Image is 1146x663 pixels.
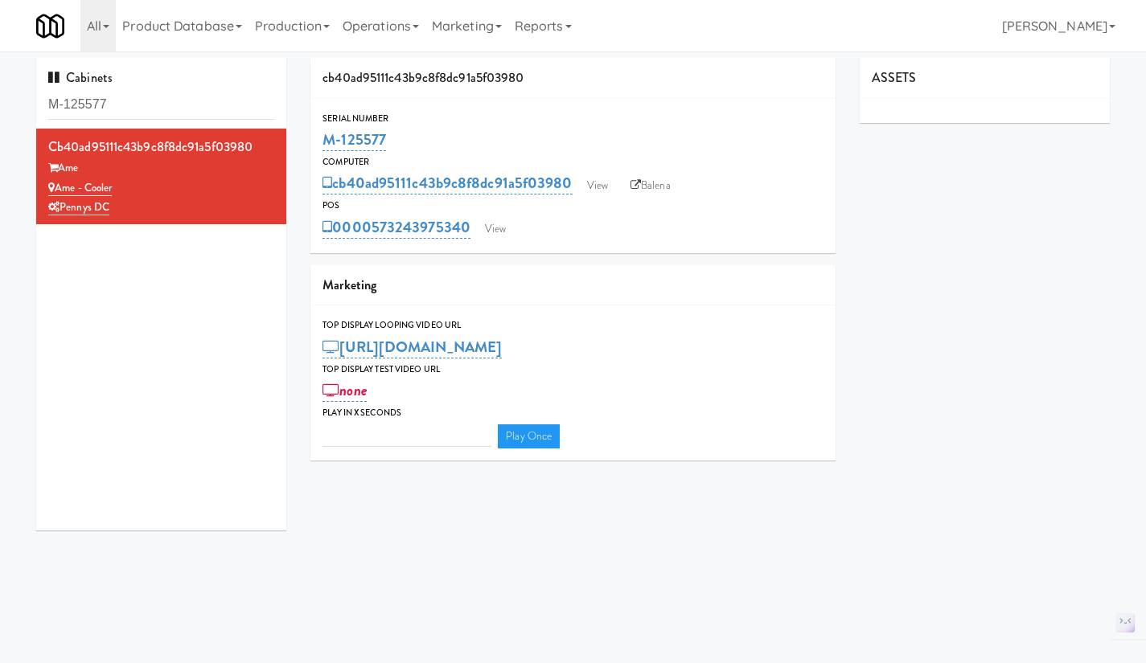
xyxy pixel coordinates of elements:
[579,174,616,198] a: View
[622,174,679,198] a: Balena
[498,424,560,448] a: Play Once
[322,111,824,127] div: Serial Number
[322,405,824,421] div: Play in X seconds
[36,12,64,40] img: Micromart
[48,135,274,159] div: cb40ad95111c43b9c8f8dc91a5f03980
[872,68,917,87] span: ASSETS
[322,276,376,294] span: Marketing
[322,362,824,378] div: Top Display Test Video Url
[322,198,824,214] div: POS
[310,58,836,99] div: cb40ad95111c43b9c8f8dc91a5f03980
[322,379,367,402] a: none
[322,336,502,358] a: [URL][DOMAIN_NAME]
[477,217,514,241] a: View
[48,68,113,87] span: Cabinets
[48,180,112,196] a: Ame - Cooler
[322,216,470,239] a: 0000573243975340
[48,158,274,178] div: Ame
[322,317,824,334] div: Top Display Looping Video Url
[322,154,824,170] div: Computer
[48,90,274,120] input: Search cabinets
[48,199,109,215] a: Pennys DC
[322,172,572,194] a: cb40ad95111c43b9c8f8dc91a5f03980
[36,129,286,224] li: cb40ad95111c43b9c8f8dc91a5f03980Ame Ame - CoolerPennys DC
[322,129,386,151] a: M-125577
